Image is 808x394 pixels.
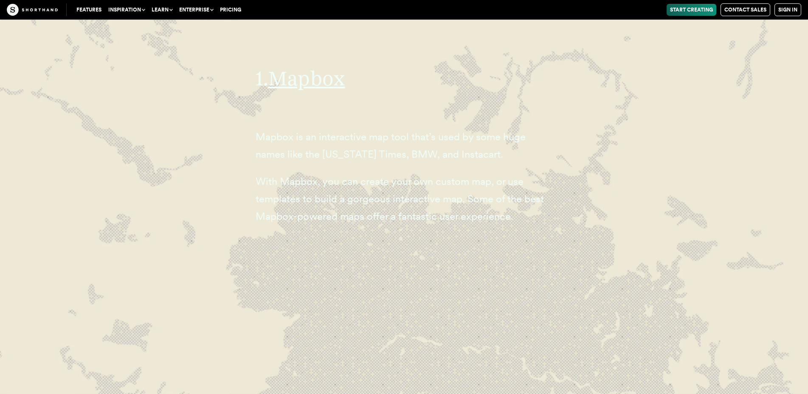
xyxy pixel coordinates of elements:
span: 1. [256,66,268,91]
img: The Craft [7,4,58,16]
span: With Mapbox, you can create your own custom map, or use templates to build a gorgeous interactive... [256,175,544,222]
a: Mapbox [268,66,345,91]
button: Inspiration [105,4,148,16]
a: Pricing [217,4,245,16]
span: Mapbox is an interactive map tool that’s used by some huge names like the [US_STATE] Times, BMW, ... [256,130,526,160]
a: Start Creating [667,4,716,16]
a: Sign in [774,3,801,16]
button: Enterprise [176,4,217,16]
button: Learn [148,4,176,16]
a: Contact Sales [721,3,770,16]
a: Features [73,4,105,16]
